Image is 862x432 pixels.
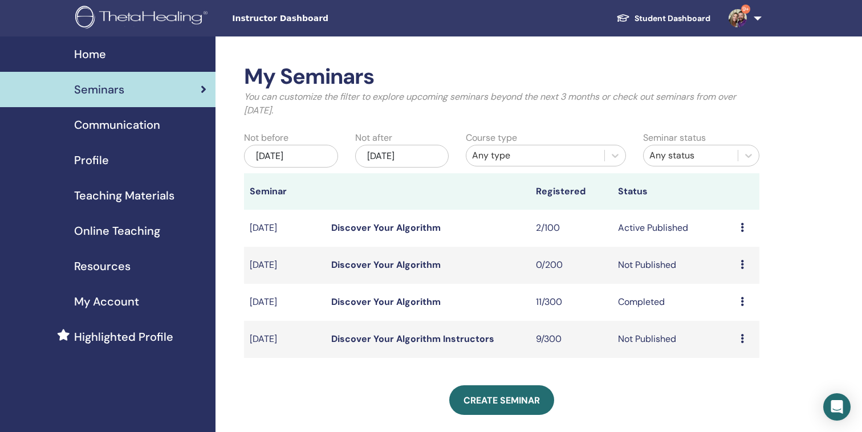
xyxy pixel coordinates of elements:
span: Highlighted Profile [74,328,173,345]
th: Seminar [244,173,326,210]
td: 11/300 [530,284,612,321]
td: [DATE] [244,247,326,284]
label: Not before [244,131,288,145]
span: My Account [74,293,139,310]
p: You can customize the filter to explore upcoming seminars beyond the next 3 months or check out s... [244,90,759,117]
img: default.jpg [729,9,747,27]
td: Completed [612,284,735,321]
div: [DATE] [244,145,338,168]
a: Discover Your Algorithm [331,259,441,271]
img: graduation-cap-white.svg [616,13,630,23]
span: Resources [74,258,131,275]
span: Online Teaching [74,222,160,239]
th: Registered [530,173,612,210]
a: Create seminar [449,385,554,415]
div: [DATE] [355,145,449,168]
th: Status [612,173,735,210]
span: 9+ [741,5,750,14]
span: Instructor Dashboard [232,13,403,25]
td: Not Published [612,247,735,284]
label: Seminar status [643,131,706,145]
a: Discover Your Algorithm [331,222,441,234]
span: Profile [74,152,109,169]
span: Seminars [74,81,124,98]
h2: My Seminars [244,64,759,90]
span: Create seminar [463,394,540,406]
div: Open Intercom Messenger [823,393,851,421]
img: logo.png [75,6,212,31]
td: Not Published [612,321,735,358]
a: Discover Your Algorithm Instructors [331,333,494,345]
div: Any type [472,149,599,162]
td: 9/300 [530,321,612,358]
td: Active Published [612,210,735,247]
span: Home [74,46,106,63]
div: Any status [649,149,732,162]
td: 2/100 [530,210,612,247]
a: Discover Your Algorithm [331,296,441,308]
td: [DATE] [244,321,326,358]
td: [DATE] [244,284,326,321]
span: Communication [74,116,160,133]
td: [DATE] [244,210,326,247]
label: Course type [466,131,517,145]
span: Teaching Materials [74,187,174,204]
label: Not after [355,131,392,145]
a: Student Dashboard [607,8,719,29]
td: 0/200 [530,247,612,284]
